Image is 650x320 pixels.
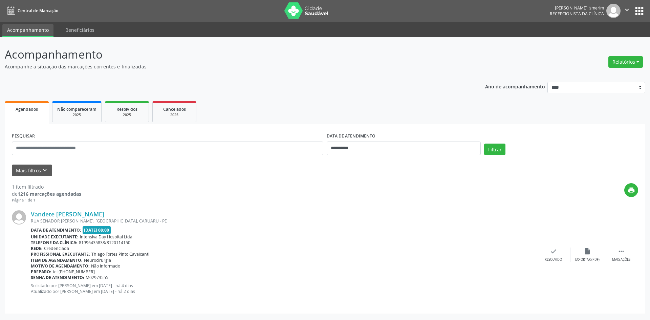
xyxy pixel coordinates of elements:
[83,226,111,234] span: [DATE] 08:00
[86,275,108,280] span: M02973555
[16,106,38,112] span: Agendados
[31,234,79,240] b: Unidade executante:
[5,63,453,70] p: Acompanhe a situação das marcações correntes e finalizadas
[31,246,43,251] b: Rede:
[91,263,120,269] span: Não informado
[31,227,81,233] b: Data de atendimento:
[617,248,625,255] i: 
[57,112,96,118] div: 2025
[31,251,90,257] b: Profissional executante:
[84,257,111,263] span: Neurocirurgia
[485,82,545,90] p: Ano de acompanhamento
[12,165,52,176] button: Mais filtroskeyboard_arrow_down
[624,183,638,197] button: print
[327,131,375,142] label: DATA DE ATENDIMENTO
[12,210,26,225] img: img
[545,257,562,262] div: Resolvido
[116,106,137,112] span: Resolvidos
[550,11,604,17] span: Recepcionista da clínica
[18,191,81,197] strong: 1216 marcações agendadas
[5,5,58,16] a: Central de Marcação
[79,240,130,246] span: 81996435838/8120114150
[163,106,186,112] span: Cancelados
[31,257,83,263] b: Item de agendamento:
[608,56,643,68] button: Relatórios
[12,131,35,142] label: PESQUISAR
[44,246,69,251] span: Credenciada
[31,218,537,224] div: RUA SENADOR [PERSON_NAME], [GEOGRAPHIC_DATA], CARUARU - PE
[91,251,149,257] span: Thiago Fortes Pinto Cavalcanti
[584,248,591,255] i: insert_drive_file
[31,269,51,275] b: Preparo:
[612,257,630,262] div: Mais ações
[110,112,144,118] div: 2025
[18,8,58,14] span: Central de Marcação
[2,24,53,37] a: Acompanhamento
[31,275,84,280] b: Senha de atendimento:
[12,197,81,203] div: Página 1 de 1
[484,144,505,155] button: Filtrar
[623,6,631,14] i: 
[57,106,96,112] span: Não compareceram
[41,167,48,174] i: keyboard_arrow_down
[575,257,600,262] div: Exportar (PDF)
[157,112,191,118] div: 2025
[12,190,81,197] div: de
[550,5,604,11] div: [PERSON_NAME] Ismerim
[31,263,90,269] b: Motivo de agendamento:
[31,210,104,218] a: Vandete [PERSON_NAME]
[550,248,557,255] i: check
[80,234,132,240] span: Intensiva Day Hospital Ltda
[606,4,621,18] img: img
[12,183,81,190] div: 1 item filtrado
[621,4,633,18] button: 
[628,187,635,194] i: print
[633,5,645,17] button: apps
[61,24,99,36] a: Beneficiários
[53,269,95,275] span: tel:[PHONE_NUMBER]
[31,283,537,294] p: Solicitado por [PERSON_NAME] em [DATE] - há 4 dias Atualizado por [PERSON_NAME] em [DATE] - há 2 ...
[5,46,453,63] p: Acompanhamento
[31,240,78,246] b: Telefone da clínica:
